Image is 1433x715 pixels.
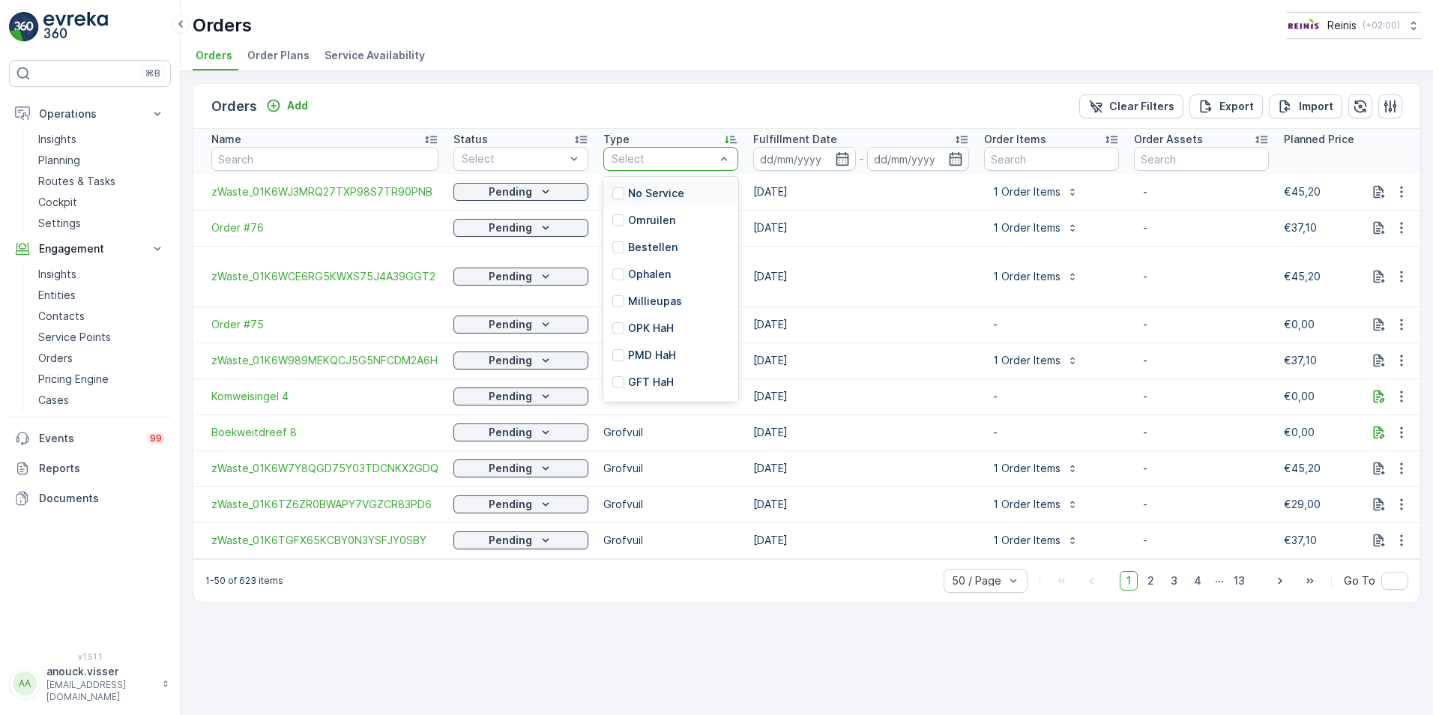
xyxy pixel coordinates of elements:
p: Pending [489,317,532,332]
span: €29,00 [1284,498,1321,510]
a: zWaste_01K6WCE6RG5KWXS75J4A39GGT2 [211,269,438,284]
p: - [1143,353,1260,368]
td: [DATE] [746,246,977,307]
p: Pending [489,461,532,476]
a: Cockpit [32,192,171,213]
p: Insights [38,132,76,147]
button: Engagement [9,234,171,264]
p: [EMAIL_ADDRESS][DOMAIN_NAME] [46,679,154,703]
span: €0,00 [1284,390,1315,402]
p: Planned Price [1284,132,1354,147]
a: Documents [9,483,171,513]
a: Cases [32,390,171,411]
p: Order Items [984,132,1046,147]
input: dd/mm/yyyy [753,147,856,171]
p: ... [1215,571,1224,591]
p: - [993,389,1110,404]
p: Cases [38,393,69,408]
p: - [993,317,1110,332]
a: zWaste_01K6W7Y8QGD75Y03TDCNKX2GDQ [211,461,438,476]
a: Settings [32,213,171,234]
a: Reports [9,453,171,483]
td: [DATE] [746,343,977,378]
p: - [1143,184,1260,199]
p: 1 Order Items [993,353,1061,368]
td: [DATE] [746,210,977,246]
p: Insights [38,267,76,282]
span: 2 [1141,571,1161,591]
button: Pending [453,459,588,477]
span: 13 [1227,571,1252,591]
a: Entities [32,285,171,306]
p: - [1143,317,1260,332]
a: Insights [32,264,171,285]
p: Orders [193,13,252,37]
p: Export [1219,99,1254,114]
p: Reinis [1327,18,1357,33]
p: PMD HaH [628,348,676,363]
a: Insights [32,129,171,150]
p: 1 Order Items [993,461,1061,476]
p: ⌘B [145,67,160,79]
p: - [859,150,864,168]
button: 1 Order Items [984,349,1087,372]
td: [DATE] [746,307,977,343]
p: - [1143,269,1260,284]
span: Order Plans [247,48,310,63]
td: [DATE] [746,414,977,450]
p: Name [211,132,241,147]
p: Grofvuil [603,425,738,440]
p: Pending [489,497,532,512]
button: 1 Order Items [984,456,1087,480]
span: €45,20 [1284,462,1321,474]
p: Millieupas [628,294,682,309]
button: Pending [453,219,588,237]
a: Events99 [9,423,171,453]
span: Go To [1344,573,1375,588]
button: AAanouck.visser[EMAIL_ADDRESS][DOMAIN_NAME] [9,664,171,703]
button: 1 Order Items [984,265,1087,289]
p: Add [287,98,308,113]
p: Pending [489,353,532,368]
button: 1 Order Items [984,180,1087,204]
a: Komweisingel 4 [211,389,438,404]
p: Planning [38,153,80,168]
span: v 1.51.1 [9,652,171,661]
p: 1 Order Items [993,184,1061,199]
a: Pricing Engine [32,369,171,390]
input: Search [984,147,1119,171]
p: Pending [489,389,532,404]
p: OPK HaH [628,321,674,336]
p: - [1143,389,1260,404]
span: €37,10 [1284,534,1317,546]
a: Order #76 [211,220,438,235]
p: Grofvuil [603,533,738,548]
td: [DATE] [746,378,977,414]
p: 1 Order Items [993,497,1061,512]
span: zWaste_01K6TGFX65KCBY0N3YSFJY0SBY [211,533,438,548]
p: 1 Order Items [993,269,1061,284]
button: Pending [453,268,588,286]
a: Boekweitdreef 8 [211,425,438,440]
p: Documents [39,491,165,506]
button: 1 Order Items [984,528,1087,552]
td: [DATE] [746,174,977,210]
img: logo_light-DOdMpM7g.png [43,12,108,42]
a: Orders [32,348,171,369]
p: Status [453,132,488,147]
p: Grofvuil [603,497,738,512]
button: Pending [453,495,588,513]
img: logo [9,12,39,42]
a: zWaste_01K6WJ3MRQ27TXP98S7TR90PNB [211,184,438,199]
a: Order #75 [211,317,438,332]
span: €0,00 [1284,426,1315,438]
p: Pending [489,425,532,440]
a: zWaste_01K6W989MEKQCJ5G5NFCDM2A6H [211,353,438,368]
span: €37,10 [1284,354,1317,366]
